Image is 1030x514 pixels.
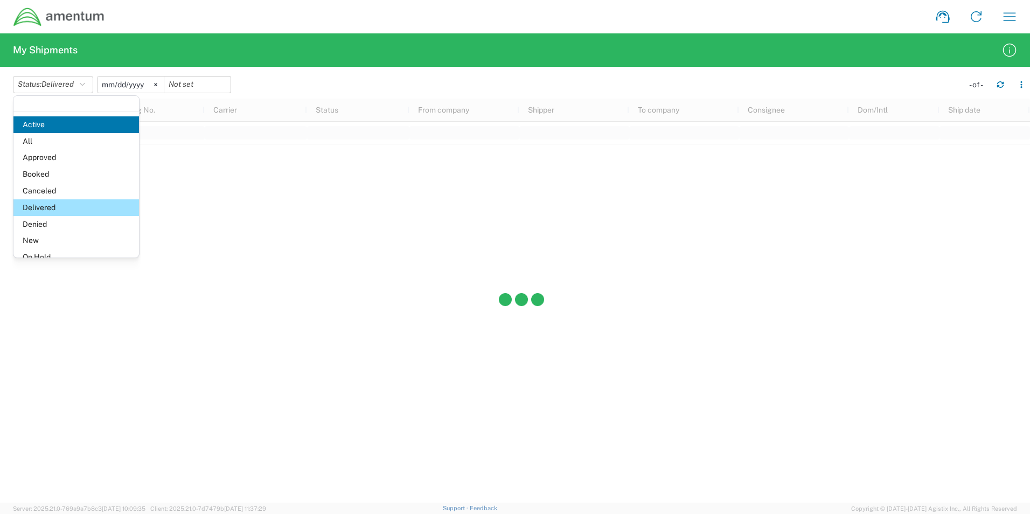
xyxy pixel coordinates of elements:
span: Approved [13,149,139,166]
span: Copyright © [DATE]-[DATE] Agistix Inc., All Rights Reserved [851,504,1017,513]
a: Feedback [470,505,497,511]
input: Not set [164,77,231,93]
div: - of - [969,80,988,89]
button: Status:Delivered [13,76,93,93]
span: Canceled [13,183,139,199]
a: Support [443,505,470,511]
span: [DATE] 10:09:35 [102,505,145,512]
span: On Hold [13,249,139,266]
span: Denied [13,216,139,233]
input: Not set [98,77,164,93]
h2: My Shipments [13,44,78,57]
span: Server: 2025.21.0-769a9a7b8c3 [13,505,145,512]
span: Active [13,116,139,133]
span: Booked [13,166,139,183]
span: All [13,133,139,150]
span: Delivered [41,80,74,88]
span: Delivered [13,199,139,216]
span: New [13,232,139,249]
span: [DATE] 11:37:29 [224,505,266,512]
img: dyncorp [13,7,105,27]
span: Client: 2025.21.0-7d7479b [150,505,266,512]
